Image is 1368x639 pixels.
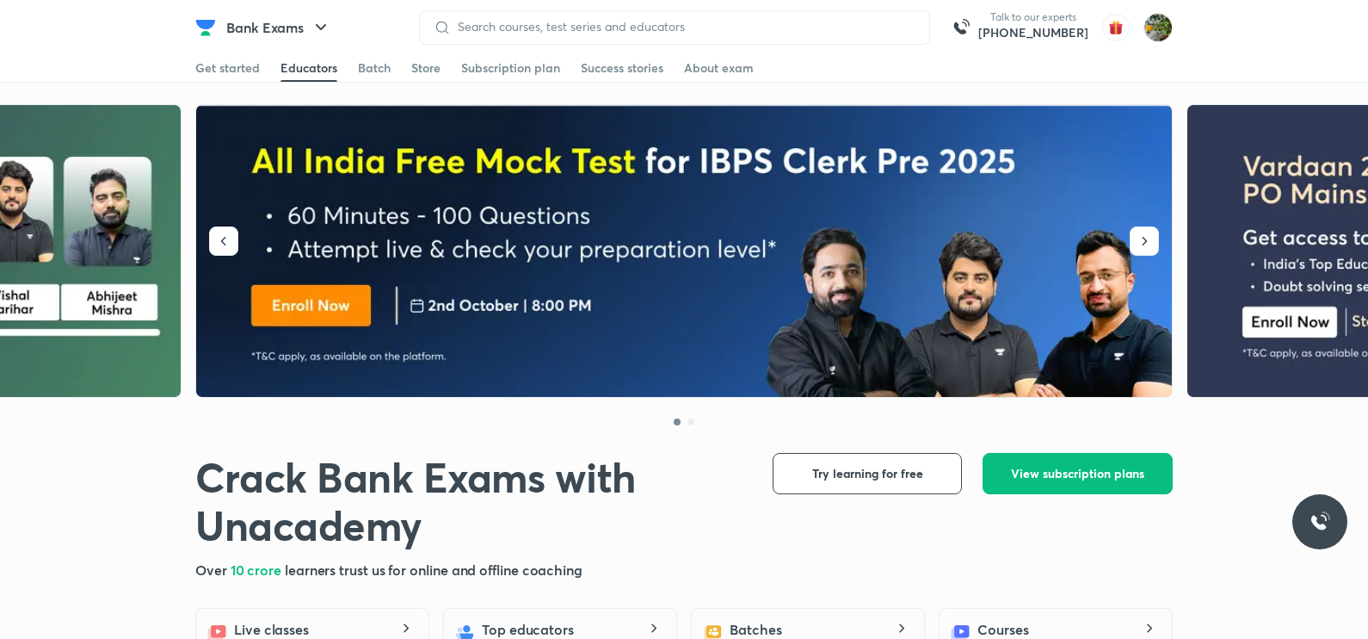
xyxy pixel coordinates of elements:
div: Store [411,59,441,77]
a: Get started [195,54,260,82]
img: Sweksha soni [1143,13,1173,42]
div: Get started [195,59,260,77]
div: About exam [684,59,754,77]
div: Subscription plan [461,59,560,77]
img: call-us [944,10,978,45]
input: Search courses, test series and educators [451,20,915,34]
button: Bank Exams [216,10,342,45]
h1: Crack Bank Exams with Unacademy [195,453,745,549]
a: Store [411,54,441,82]
button: Try learning for free [773,453,962,494]
div: Educators [280,59,337,77]
div: Batch [358,59,391,77]
a: Success stories [581,54,663,82]
div: Success stories [581,59,663,77]
p: Talk to our experts [978,10,1088,24]
img: avatar [1102,14,1130,41]
img: Company Logo [195,17,216,38]
a: Batch [358,54,391,82]
span: Try learning for free [812,465,923,482]
a: Subscription plan [461,54,560,82]
span: View subscription plans [1011,465,1144,482]
img: ttu [1309,512,1330,532]
a: About exam [684,54,754,82]
span: learners trust us for online and offline coaching [285,561,582,579]
a: Educators [280,54,337,82]
button: View subscription plans [983,453,1173,494]
span: Over [195,561,231,579]
span: 10 crore [231,561,285,579]
a: [PHONE_NUMBER] [978,24,1088,41]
